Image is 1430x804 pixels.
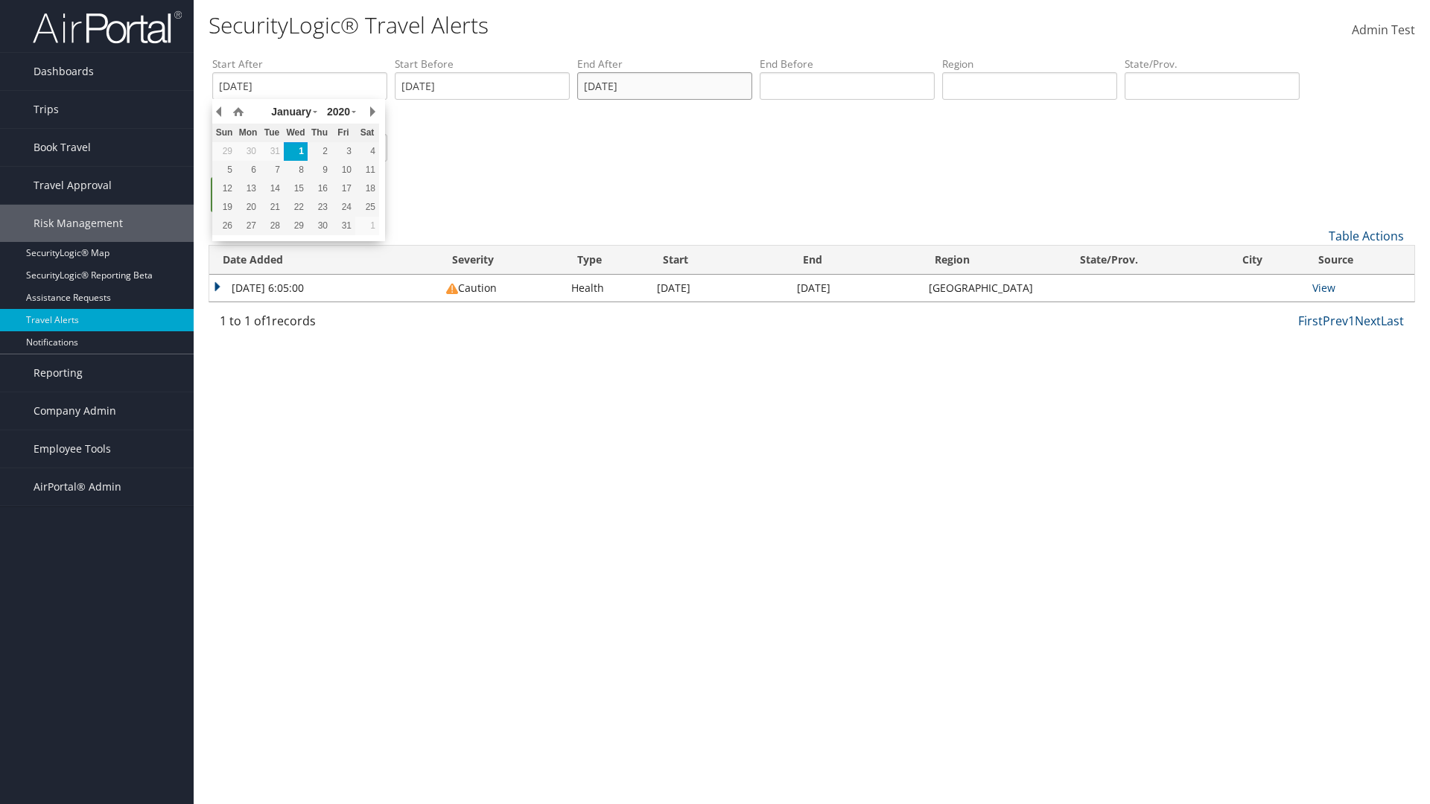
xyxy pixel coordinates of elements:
th: Date Added: activate to sort column ascending [209,246,439,275]
th: Fri [331,124,355,142]
label: State/Prov. [1125,57,1300,71]
td: Caution [439,275,564,301]
th: Severity: activate to sort column ascending [439,246,564,275]
div: 22 [284,200,308,214]
span: Admin Test [1352,22,1415,38]
th: Tue [260,124,284,142]
div: 25 [355,200,379,214]
span: Trips [34,91,59,128]
a: 1 [1348,313,1355,329]
img: alert-flat-solid-caution.png [446,283,458,295]
div: 1 [355,219,379,232]
th: End: activate to sort column ascending [789,246,921,275]
div: 8 [284,163,308,176]
div: 6 [236,163,260,176]
td: [DATE] [789,275,921,301]
span: 1 [265,313,272,329]
div: 21 [260,200,284,214]
td: [GEOGRAPHIC_DATA] [921,275,1066,301]
span: Company Admin [34,392,116,430]
th: Wed [284,124,308,142]
div: 30 [308,219,331,232]
th: State/Prov.: activate to sort column ascending [1067,246,1229,275]
div: 16 [308,182,331,195]
span: Risk Management [34,205,123,242]
th: Thu [308,124,331,142]
div: 31 [331,219,355,232]
th: Type: activate to sort column ascending [564,246,649,275]
div: 12 [212,182,236,195]
div: 29 [212,144,236,158]
div: 19 [212,200,236,214]
div: 10 [331,163,355,176]
div: 1 [284,144,308,158]
label: Start Before [395,57,570,71]
span: 2020 [327,106,350,118]
span: Book Travel [34,129,91,166]
th: City: activate to sort column ascending [1229,246,1305,275]
div: 28 [260,219,284,232]
div: 14 [260,182,284,195]
td: Health [564,275,649,301]
div: 23 [308,200,331,214]
div: 15 [284,182,308,195]
a: Table Actions [1329,228,1404,244]
span: Dashboards [34,53,94,90]
div: 29 [284,219,308,232]
a: Search [211,177,282,212]
label: Start After [212,57,387,71]
a: Next [1355,313,1381,329]
div: 2 [308,144,331,158]
span: January [271,106,311,118]
div: 7 [260,163,284,176]
a: Prev [1323,313,1348,329]
div: 20 [236,200,260,214]
th: Sun [212,124,236,142]
div: 3 [331,144,355,158]
span: Travel Approval [34,167,112,204]
th: Start: activate to sort column ascending [649,246,789,275]
th: Region: activate to sort column ascending [921,246,1066,275]
a: Last [1381,313,1404,329]
span: AirPortal® Admin [34,468,121,505]
th: Sat [355,124,379,142]
img: airportal-logo.png [33,10,182,45]
td: [DATE] 6:05:00 [209,275,439,301]
div: 17 [331,182,355,195]
label: Region [942,57,1117,71]
div: 1 to 1 of records [220,312,499,337]
a: Admin Test [1352,7,1415,54]
span: Employee Tools [34,430,111,468]
div: 9 [308,163,331,176]
a: First [1298,313,1323,329]
div: 26 [212,219,236,232]
th: Source: activate to sort column ascending [1305,246,1414,275]
label: End After [577,57,752,71]
div: 31 [260,144,284,158]
th: Mon [236,124,260,142]
h1: SecurityLogic® Travel Alerts [209,10,1013,41]
div: 13 [236,182,260,195]
label: End Before [760,57,935,71]
div: 11 [355,163,379,176]
div: 30 [236,144,260,158]
div: 27 [236,219,260,232]
span: Reporting [34,354,83,392]
td: [DATE] [649,275,789,301]
div: 4 [355,144,379,158]
div: 18 [355,182,379,195]
div: 24 [331,200,355,214]
div: 5 [212,163,236,176]
a: View [1312,281,1335,295]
